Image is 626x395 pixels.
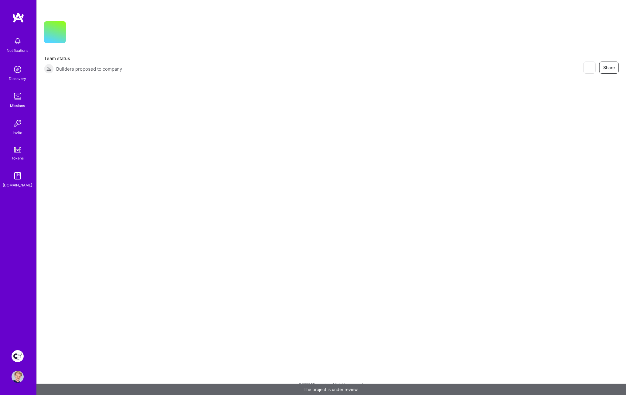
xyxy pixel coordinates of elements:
button: Share [599,62,619,74]
img: teamwork [12,90,24,102]
img: discovery [12,63,24,75]
img: guide book [12,170,24,182]
div: Missions [10,102,25,109]
a: Creative Fabrica Project Team [10,350,25,362]
span: Builders proposed to company [56,66,122,72]
div: [DOMAIN_NAME] [3,182,32,188]
img: Builders proposed to company [44,64,54,74]
a: User Avatar [10,371,25,383]
i: icon CompanyGray [73,31,78,36]
img: Creative Fabrica Project Team [12,350,24,362]
img: bell [12,35,24,47]
img: Invite [12,117,24,129]
div: The project is under review. [36,384,626,395]
img: tokens [14,147,21,152]
div: Invite [13,129,22,136]
span: Team status [44,55,122,62]
span: Share [603,65,615,71]
div: Tokens [12,155,24,161]
i: icon EyeClosed [587,65,592,70]
div: Notifications [7,47,29,54]
img: logo [12,12,24,23]
div: Discovery [9,75,26,82]
img: User Avatar [12,371,24,383]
